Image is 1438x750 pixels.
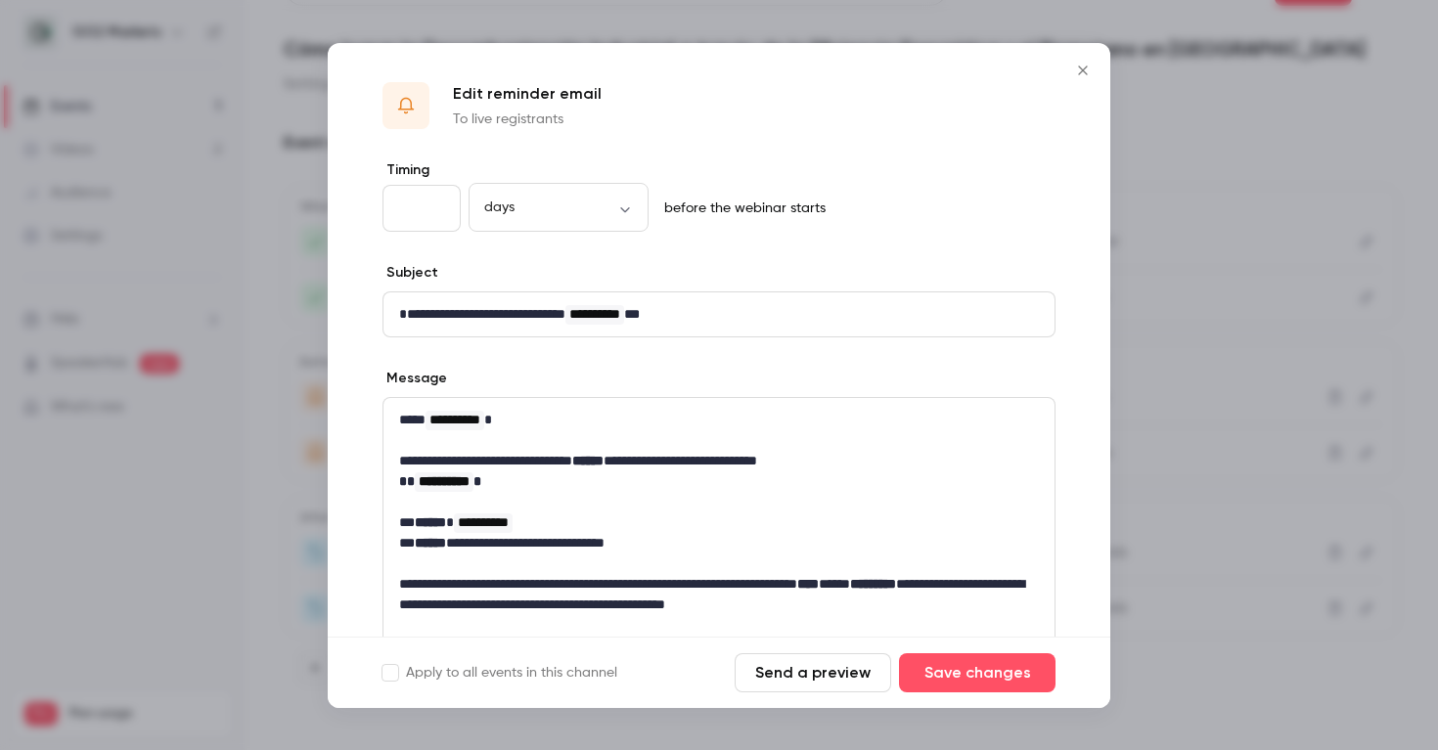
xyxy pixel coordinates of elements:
label: Subject [382,263,438,283]
label: Apply to all events in this channel [382,663,617,683]
button: Save changes [899,653,1056,692]
p: To live registrants [453,110,602,129]
label: Timing [382,160,1056,180]
button: Send a preview [735,653,891,692]
p: Edit reminder email [453,82,602,106]
label: Message [382,369,447,388]
p: before the webinar starts [656,199,826,218]
div: editor [383,398,1055,668]
button: Close [1063,51,1102,90]
div: editor [383,292,1055,336]
div: days [469,198,649,217]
